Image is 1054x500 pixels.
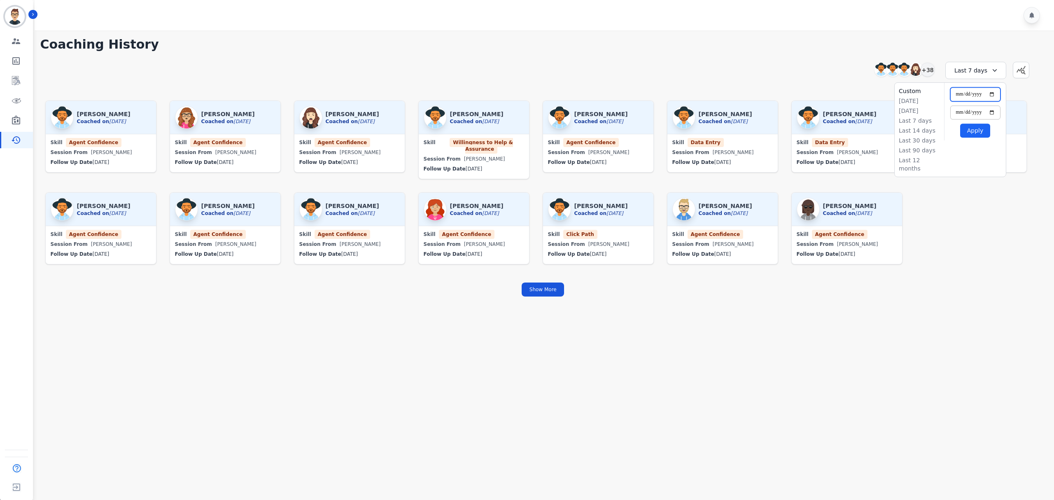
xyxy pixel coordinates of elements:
[294,100,405,179] a: manager [PERSON_NAME] Coached on[DATE] SkillAgent Confidence Session From[PERSON_NAME] Follow Up ...
[548,139,648,146] div: Skill
[588,238,630,251] div: [PERSON_NAME]
[201,202,255,210] div: [PERSON_NAME]
[175,198,198,221] img: manager
[899,97,940,105] li: [DATE]
[77,202,131,210] div: [PERSON_NAME]
[548,198,571,221] img: manager
[175,238,275,251] div: Session From
[563,138,619,147] span: Agent Confidence
[109,119,126,124] span: [DATE]
[667,100,778,179] a: manager [PERSON_NAME] Coached on[DATE] SkillData Entry Session From[PERSON_NAME] Follow Up Date[D...
[791,192,902,264] a: manager [PERSON_NAME] Coached on[DATE] SkillAgent Confidence Session From[PERSON_NAME] Follow Up ...
[424,238,524,251] div: Session From
[326,210,379,217] div: Coached on
[791,100,902,179] a: manager [PERSON_NAME] Coached on[DATE] SkillData Entry Session From[PERSON_NAME] Follow Up Date[D...
[699,210,752,217] div: Coached on
[450,210,504,217] div: Coached on
[175,139,275,146] div: Skill
[341,159,358,165] span: [DATE]
[450,202,504,210] div: [PERSON_NAME]
[543,192,654,264] a: manager [PERSON_NAME] Coached on[DATE] SkillClick Path Session From[PERSON_NAME] Follow Up Date[D...
[294,192,405,264] a: manager [PERSON_NAME] Coached on[DATE] SkillAgent Confidence Session From[PERSON_NAME] Follow Up ...
[574,202,628,210] div: [PERSON_NAME]
[418,100,529,179] a: manager [PERSON_NAME] Coached on[DATE] SkillWillingness to Help & Assurance Session From[PERSON_N...
[201,118,255,125] div: Coached on
[217,251,234,257] span: [DATE]
[672,106,695,129] img: manager
[672,198,695,221] img: manager
[672,238,773,251] div: Session From
[201,110,255,118] div: [PERSON_NAME]
[482,210,499,216] span: [DATE]
[731,210,748,216] span: [DATE]
[175,231,275,238] div: Skill
[315,230,370,239] span: Agent Confidence
[299,146,400,159] div: Session From
[667,192,778,264] a: manager [PERSON_NAME] Coached on[DATE] SkillAgent Confidence Session From[PERSON_NAME] Follow Up ...
[51,159,151,166] div: Follow Up Date
[175,251,275,257] div: Follow Up Date
[450,118,504,125] div: Coached on
[823,210,877,217] div: Coached on
[40,37,1046,52] h1: Coaching History
[215,238,257,251] div: [PERSON_NAME]
[714,251,731,257] span: [DATE]
[439,230,494,239] span: Agent Confidence
[299,238,400,251] div: Session From
[899,156,940,173] li: Last 12 months
[899,107,940,115] li: [DATE]
[217,159,234,165] span: [DATE]
[175,159,275,166] div: Follow Up Date
[812,230,867,239] span: Agent Confidence
[837,146,878,159] div: [PERSON_NAME]
[299,198,322,221] img: manager
[341,251,358,257] span: [DATE]
[326,202,379,210] div: [PERSON_NAME]
[590,251,607,257] span: [DATE]
[855,210,872,216] span: [DATE]
[170,192,281,264] a: manager [PERSON_NAME] Coached on[DATE] SkillAgent Confidence Session From[PERSON_NAME] Follow Up ...
[77,210,131,217] div: Coached on
[797,251,897,257] div: Follow Up Date
[190,138,246,147] span: Agent Confidence
[482,119,499,124] span: [DATE]
[548,251,648,257] div: Follow Up Date
[299,139,400,146] div: Skill
[66,230,121,239] span: Agent Confidence
[713,238,754,251] div: [PERSON_NAME]
[797,238,897,251] div: Session From
[340,238,381,251] div: [PERSON_NAME]
[450,138,513,154] span: Willingness to Help & Assurance
[51,251,151,257] div: Follow Up Date
[672,231,773,238] div: Skill
[66,138,121,147] span: Agent Confidence
[823,110,877,118] div: [PERSON_NAME]
[548,231,648,238] div: Skill
[543,100,654,179] a: manager [PERSON_NAME] Coached on[DATE] SkillAgent Confidence Session From[PERSON_NAME] Follow Up ...
[688,138,724,147] span: Data Entry
[466,251,483,257] span: [DATE]
[590,159,607,165] span: [DATE]
[855,119,872,124] span: [DATE]
[93,251,110,257] span: [DATE]
[672,146,773,159] div: Session From
[299,231,400,238] div: Skill
[839,251,856,257] span: [DATE]
[464,152,505,166] div: [PERSON_NAME]
[358,210,375,216] span: [DATE]
[797,198,820,221] img: manager
[899,146,940,154] li: Last 90 days
[921,63,935,77] div: +38
[699,118,752,125] div: Coached on
[424,139,524,152] div: Skill
[812,138,848,147] span: Data Entry
[797,159,897,166] div: Follow Up Date
[358,119,375,124] span: [DATE]
[424,106,447,129] img: manager
[548,238,648,251] div: Session From
[326,118,379,125] div: Coached on
[606,210,623,216] span: [DATE]
[731,119,748,124] span: [DATE]
[424,166,524,172] div: Follow Up Date
[51,146,151,159] div: Session From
